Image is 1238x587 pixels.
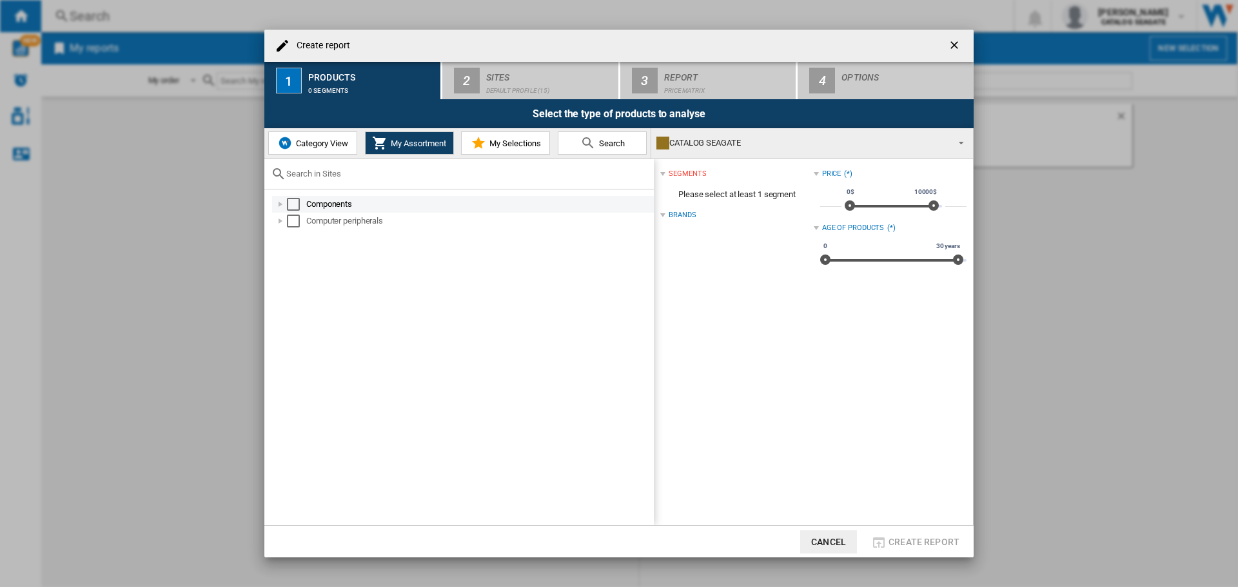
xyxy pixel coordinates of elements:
[306,215,652,227] div: Computer peripherals
[660,182,813,207] span: Please select at least 1 segment
[287,198,306,211] md-checkbox: Select
[912,187,939,197] span: 10000$
[821,241,829,251] span: 0
[934,241,962,251] span: 30 years
[293,139,348,148] span: Category View
[889,537,959,547] span: Create report
[442,62,620,99] button: 2 Sites Default profile (15)
[669,210,696,220] div: Brands
[867,530,963,553] button: Create report
[264,62,442,99] button: 1 Products 0 segments
[290,39,350,52] h4: Create report
[943,33,968,59] button: getI18NText('BUTTONS.CLOSE_DIALOG')
[841,67,968,81] div: Options
[306,198,652,211] div: Components
[800,530,857,553] button: Cancel
[308,81,435,94] div: 0 segments
[486,81,613,94] div: Default profile (15)
[620,62,798,99] button: 3 Report Price Matrix
[486,139,541,148] span: My Selections
[948,39,963,54] ng-md-icon: getI18NText('BUTTONS.CLOSE_DIALOG')
[798,62,974,99] button: 4 Options
[822,223,885,233] div: Age of products
[308,67,435,81] div: Products
[486,67,613,81] div: Sites
[809,68,835,93] div: 4
[656,134,947,152] div: CATALOG SEAGATE
[388,139,446,148] span: My Assortment
[365,131,454,155] button: My Assortment
[596,139,625,148] span: Search
[632,68,658,93] div: 3
[276,68,302,93] div: 1
[845,187,856,197] span: 0$
[664,81,791,94] div: Price Matrix
[822,169,841,179] div: Price
[264,99,974,128] div: Select the type of products to analyse
[277,135,293,151] img: wiser-icon-blue.png
[287,215,306,227] md-checkbox: Select
[669,169,706,179] div: segments
[286,169,647,178] input: Search in Sites
[558,131,647,155] button: Search
[461,131,550,155] button: My Selections
[268,131,357,155] button: Category View
[454,68,480,93] div: 2
[664,67,791,81] div: Report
